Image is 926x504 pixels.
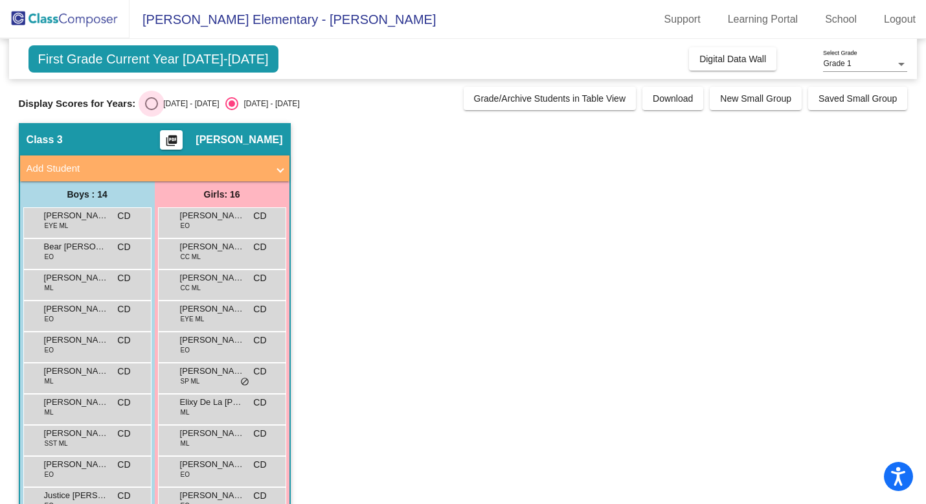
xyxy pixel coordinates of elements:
[45,221,69,231] span: EYE ML
[180,303,245,315] span: [PERSON_NAME]
[808,87,907,110] button: Saved Small Group
[28,45,278,73] span: First Grade Current Year [DATE]-[DATE]
[181,439,190,448] span: ML
[180,427,245,440] span: [PERSON_NAME]
[181,376,200,386] span: SP ML
[117,240,130,254] span: CD
[44,303,109,315] span: [PERSON_NAME]
[180,396,245,409] span: Elixy De La [PERSON_NAME]
[117,334,130,347] span: CD
[44,209,109,222] span: [PERSON_NAME]
[20,181,155,207] div: Boys : 14
[823,59,851,68] span: Grade 1
[720,93,791,104] span: New Small Group
[155,181,289,207] div: Girls: 16
[874,9,926,30] a: Logout
[253,458,266,472] span: CD
[180,240,245,253] span: [PERSON_NAME]
[238,98,299,109] div: [DATE] - [DATE]
[44,427,109,440] span: [PERSON_NAME]
[240,377,249,387] span: do_not_disturb_alt
[117,271,130,285] span: CD
[653,93,693,104] span: Download
[45,314,54,324] span: EO
[180,458,245,471] span: [PERSON_NAME]
[815,9,867,30] a: School
[699,54,766,64] span: Digital Data Wall
[27,133,63,146] span: Class 3
[45,252,54,262] span: EO
[181,283,201,293] span: CC ML
[117,303,130,316] span: CD
[181,470,190,479] span: EO
[45,470,54,479] span: EO
[145,97,299,110] mat-radio-group: Select an option
[45,283,54,293] span: ML
[44,458,109,471] span: [PERSON_NAME]
[44,334,109,347] span: [PERSON_NAME]
[642,87,703,110] button: Download
[180,365,245,378] span: [PERSON_NAME] [PERSON_NAME]
[164,134,179,152] mat-icon: picture_as_pdf
[117,489,130,503] span: CD
[181,252,201,262] span: CC ML
[689,47,776,71] button: Digital Data Wall
[44,271,109,284] span: [PERSON_NAME]
[253,427,266,441] span: CD
[158,98,219,109] div: [DATE] - [DATE]
[27,161,267,176] mat-panel-title: Add Student
[253,489,266,503] span: CD
[710,87,802,110] button: New Small Group
[117,396,130,409] span: CD
[45,439,68,448] span: SST ML
[181,314,205,324] span: EYE ML
[181,221,190,231] span: EO
[117,427,130,441] span: CD
[117,365,130,378] span: CD
[117,209,130,223] span: CD
[180,209,245,222] span: [PERSON_NAME]
[130,9,436,30] span: [PERSON_NAME] Elementary - [PERSON_NAME]
[19,98,136,109] span: Display Scores for Years:
[180,489,245,502] span: [PERSON_NAME]
[45,345,54,355] span: EO
[196,133,282,146] span: [PERSON_NAME]
[464,87,637,110] button: Grade/Archive Students in Table View
[180,334,245,347] span: [PERSON_NAME]
[253,334,266,347] span: CD
[253,240,266,254] span: CD
[180,271,245,284] span: [PERSON_NAME]
[44,489,109,502] span: Justice [PERSON_NAME]
[253,365,266,378] span: CD
[654,9,711,30] a: Support
[819,93,897,104] span: Saved Small Group
[44,365,109,378] span: [PERSON_NAME]
[44,240,109,253] span: Bear [PERSON_NAME]
[253,271,266,285] span: CD
[181,345,190,355] span: EO
[45,407,54,417] span: ML
[253,209,266,223] span: CD
[160,130,183,150] button: Print Students Details
[181,407,190,417] span: ML
[117,458,130,472] span: CD
[45,376,54,386] span: ML
[44,396,109,409] span: [PERSON_NAME] [PERSON_NAME]
[717,9,809,30] a: Learning Portal
[20,155,289,181] mat-expansion-panel-header: Add Student
[474,93,626,104] span: Grade/Archive Students in Table View
[253,396,266,409] span: CD
[253,303,266,316] span: CD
